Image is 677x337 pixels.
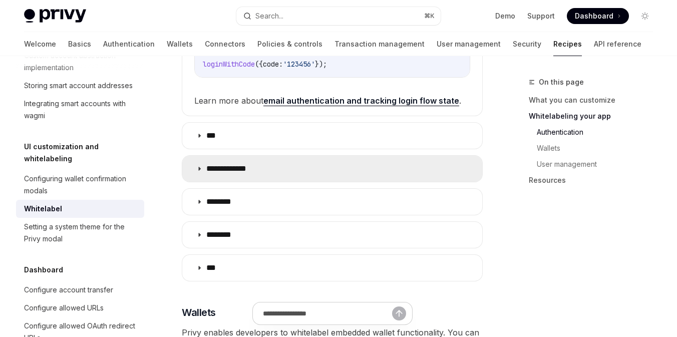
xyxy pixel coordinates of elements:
[24,98,138,122] div: Integrating smart accounts with wagmi
[637,8,653,24] button: Toggle dark mode
[537,124,661,140] a: Authentication
[257,32,322,56] a: Policies & controls
[553,32,582,56] a: Recipes
[283,60,315,69] span: '123456'
[16,95,144,125] a: Integrating smart accounts with wagmi
[24,9,86,23] img: light logo
[24,221,138,245] div: Setting a system theme for the Privy modal
[24,264,63,276] h5: Dashboard
[529,108,661,124] a: Whitelabeling your app
[575,11,613,21] span: Dashboard
[263,60,283,69] span: code:
[16,281,144,299] a: Configure account transfer
[16,77,144,95] a: Storing smart account addresses
[24,32,56,56] a: Welcome
[167,32,193,56] a: Wallets
[205,32,245,56] a: Connectors
[24,203,62,215] div: Whitelabel
[16,170,144,200] a: Configuring wallet confirmation modals
[103,32,155,56] a: Authentication
[24,80,133,92] div: Storing smart account addresses
[263,96,459,106] a: email authentication and tracking login flow state
[16,200,144,218] a: Whitelabel
[203,60,255,69] span: loginWithCode
[24,284,113,296] div: Configure account transfer
[529,172,661,188] a: Resources
[16,218,144,248] a: Setting a system theme for the Privy modal
[594,32,641,56] a: API reference
[537,156,661,172] a: User management
[513,32,541,56] a: Security
[495,11,515,21] a: Demo
[334,32,425,56] a: Transaction management
[255,10,283,22] div: Search...
[24,173,138,197] div: Configuring wallet confirmation modals
[567,8,629,24] a: Dashboard
[194,94,470,108] span: Learn more about .
[24,141,144,165] h5: UI customization and whitelabeling
[315,60,327,69] span: });
[68,32,91,56] a: Basics
[527,11,555,21] a: Support
[255,60,263,69] span: ({
[16,299,144,317] a: Configure allowed URLs
[539,76,584,88] span: On this page
[24,302,104,314] div: Configure allowed URLs
[437,32,501,56] a: User management
[529,92,661,108] a: What you can customize
[424,12,435,20] span: ⌘ K
[537,140,661,156] a: Wallets
[236,7,441,25] button: Search...⌘K
[392,306,406,320] button: Send message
